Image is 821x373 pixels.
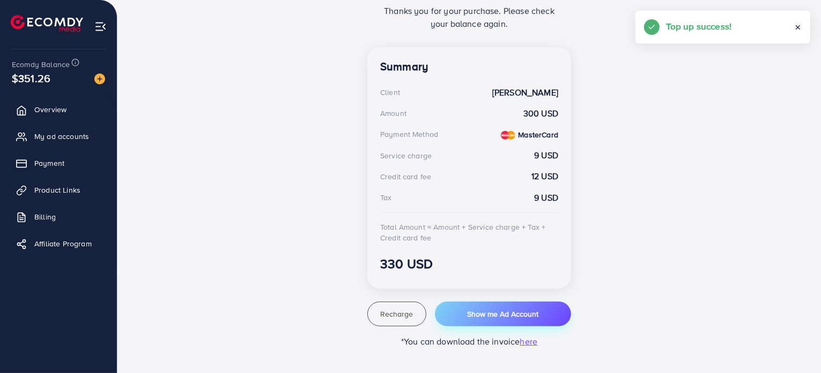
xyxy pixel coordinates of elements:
[380,222,558,244] div: Total Amount = Amount + Service charge + Tax + Credit card fee
[380,129,438,140] div: Payment Method
[34,131,89,142] span: My ad accounts
[34,158,64,169] span: Payment
[518,129,558,140] strong: MasterCard
[380,150,432,161] div: Service charge
[775,325,813,365] iframe: Chat
[8,99,109,120] a: Overview
[380,4,558,30] p: Thanks you for your purchase. Please check your balance again.
[380,256,558,272] h3: 330 USD
[8,152,109,174] a: Payment
[34,104,66,115] span: Overview
[523,107,558,120] strong: 300 USD
[520,335,538,347] span: here
[534,149,558,162] strong: 9 USD
[380,192,391,203] div: Tax
[534,192,558,204] strong: 9 USD
[94,20,107,33] img: menu
[12,59,70,70] span: Ecomdy Balance
[501,131,515,140] img: credit
[8,179,109,201] a: Product Links
[492,86,558,99] strong: [PERSON_NAME]
[467,309,538,319] span: Show me Ad Account
[94,74,105,84] img: image
[380,108,406,119] div: Amount
[666,19,731,33] h5: Top up success!
[367,302,426,326] button: Recharge
[11,15,83,32] img: logo
[380,87,400,98] div: Client
[34,211,56,222] span: Billing
[531,170,558,182] strong: 12 USD
[435,302,571,326] button: Show me Ad Account
[380,171,431,182] div: Credit card fee
[8,233,109,254] a: Affiliate Program
[34,185,80,195] span: Product Links
[8,206,109,228] a: Billing
[34,238,92,249] span: Affiliate Program
[12,70,50,86] span: $351.26
[8,126,109,147] a: My ad accounts
[380,309,413,319] span: Recharge
[380,60,558,74] h4: Summary
[367,335,571,348] p: *You can download the invoice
